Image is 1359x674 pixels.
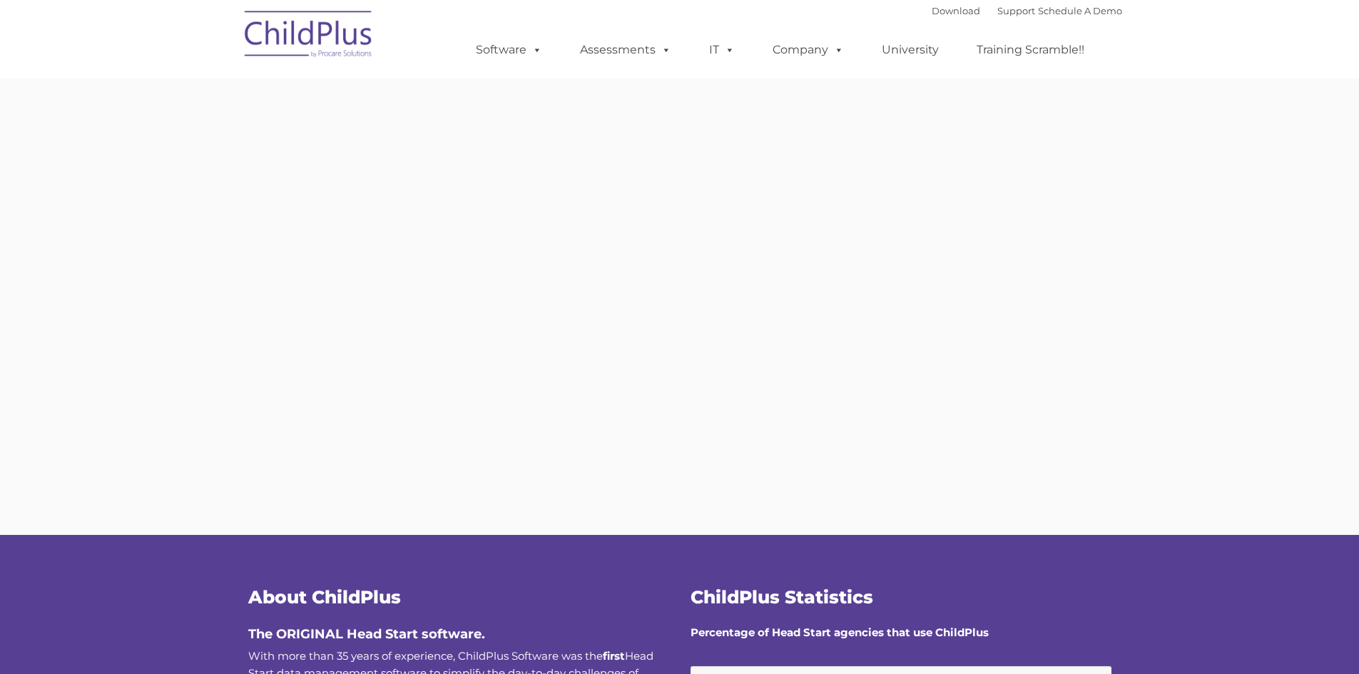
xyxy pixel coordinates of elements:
[238,1,380,72] img: ChildPlus by Procare Solutions
[695,36,749,64] a: IT
[758,36,858,64] a: Company
[462,36,556,64] a: Software
[566,36,686,64] a: Assessments
[248,626,485,642] span: The ORIGINAL Head Start software.
[932,5,1122,16] font: |
[691,626,989,639] strong: Percentage of Head Start agencies that use ChildPlus
[867,36,953,64] a: University
[962,36,1099,64] a: Training Scramble!!
[997,5,1035,16] a: Support
[603,649,625,663] b: first
[932,5,980,16] a: Download
[691,586,873,608] span: ChildPlus Statistics
[1038,5,1122,16] a: Schedule A Demo
[248,586,401,608] span: About ChildPlus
